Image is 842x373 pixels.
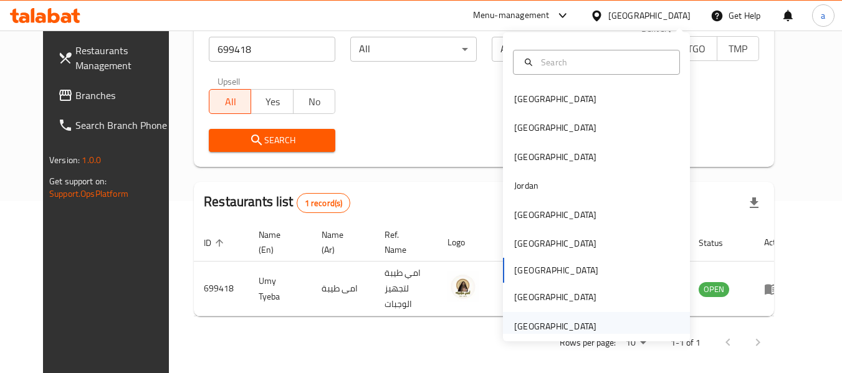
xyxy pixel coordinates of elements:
[251,89,293,114] button: Yes
[621,334,651,352] div: Rows per page:
[608,9,691,22] div: [GEOGRAPHIC_DATA]
[75,43,174,73] span: Restaurants Management
[48,110,184,140] a: Search Branch Phone
[764,281,787,296] div: Menu
[48,35,184,80] a: Restaurants Management
[48,80,184,110] a: Branches
[299,93,330,111] span: No
[194,224,797,316] table: enhanced table
[754,224,797,262] th: Action
[297,197,350,209] span: 1 record(s)
[385,227,423,257] span: Ref. Name
[492,37,618,62] div: All
[204,235,227,250] span: ID
[739,188,769,218] div: Export file
[219,133,325,148] span: Search
[514,92,596,106] div: [GEOGRAPHIC_DATA]
[699,282,729,296] span: OPEN
[699,235,739,250] span: Status
[675,36,717,61] button: TGO
[514,319,596,333] div: [GEOGRAPHIC_DATA]
[821,9,825,22] span: a
[722,40,754,58] span: TMP
[438,224,494,262] th: Logo
[350,37,477,62] div: All
[514,208,596,222] div: [GEOGRAPHIC_DATA]
[322,227,360,257] span: Name (Ar)
[494,262,537,316] td: 1
[312,262,375,316] td: امى طيبة
[560,335,616,351] p: Rows per page:
[209,37,335,62] input: Search for restaurant name or ID..
[514,121,596,135] div: [GEOGRAPHIC_DATA]
[259,227,297,257] span: Name (En)
[82,152,101,168] span: 1.0.0
[256,93,288,111] span: Yes
[473,8,550,23] div: Menu-management
[49,186,128,202] a: Support.OpsPlatform
[514,150,596,164] div: [GEOGRAPHIC_DATA]
[249,262,312,316] td: Umy Tyeba
[681,40,712,58] span: TGO
[514,237,596,250] div: [GEOGRAPHIC_DATA]
[514,179,538,192] div: Jordan
[209,129,335,152] button: Search
[494,224,537,262] th: Branches
[209,89,251,114] button: All
[49,152,80,168] span: Version:
[218,77,241,85] label: Upsell
[75,88,174,103] span: Branches
[204,192,350,213] h2: Restaurants list
[194,262,249,316] td: 699418
[75,118,174,133] span: Search Branch Phone
[536,55,672,69] input: Search
[375,262,438,316] td: امي طيبة لتجهيز الوجبات
[49,173,107,189] span: Get support on:
[671,335,701,351] p: 1-1 of 1
[717,36,759,61] button: TMP
[214,93,246,111] span: All
[514,290,596,304] div: [GEOGRAPHIC_DATA]
[447,271,479,302] img: Umy Tyeba
[293,89,335,114] button: No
